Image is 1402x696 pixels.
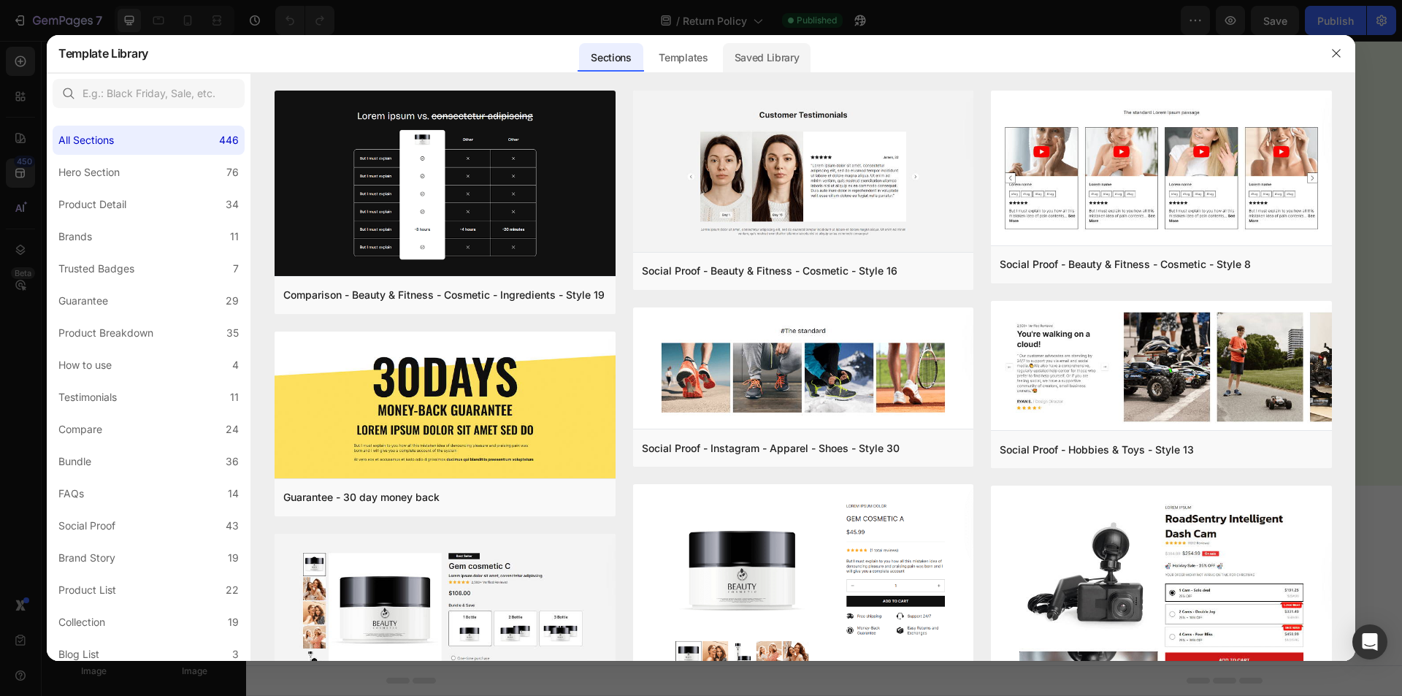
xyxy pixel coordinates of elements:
[58,196,126,213] div: Product Detail
[228,549,239,567] div: 19
[723,43,811,72] div: Saved Library
[232,646,239,663] div: 3
[991,91,1332,248] img: sp8.png
[642,262,897,280] div: Social Proof - Beauty & Fitness - Cosmetic - Style 16
[199,112,256,129] strong: Email us
[632,516,740,529] span: then drag & drop elements
[183,229,1003,253] li: Include a note with your return that clearly states the reason for the return, along with your or...
[228,485,239,502] div: 14
[226,421,239,438] div: 24
[183,110,1003,134] li: at [EMAIL_ADDRESS][DOMAIN_NAME] to request a return. We’ll provide you with a return authorizatio...
[991,301,1332,433] img: sp13.png
[58,356,112,374] div: How to use
[219,131,239,149] div: 446
[183,160,306,177] strong: Sukkat Rachamim
[232,356,239,374] div: 4
[153,318,1003,342] p: Please note: Items that have been in any way cannot be returned or exchanged.
[226,292,239,310] div: 29
[199,137,316,153] strong: Ship your item to:
[414,516,514,529] span: inspired by CRO experts
[543,466,613,481] span: Add section
[1000,441,1194,459] div: Social Proof - Hobbies & Toys - Style 13
[643,498,732,513] div: Add blank section
[647,43,719,72] div: Templates
[153,61,500,78] strong: Follow these steps to process your return:
[58,131,114,149] div: All Sections
[58,164,120,181] div: Hero Section
[534,516,612,529] span: from URL or image
[421,498,509,513] div: Choose templates
[58,389,117,406] div: Testimonials
[58,453,91,470] div: Bundle
[226,517,239,535] div: 43
[58,228,92,245] div: Brands
[283,489,440,506] div: Guarantee - 30 day money back
[1352,624,1387,659] div: Open Intercom Messenger
[230,389,239,406] div: 11
[58,485,84,502] div: FAQs
[226,196,239,213] div: 34
[58,646,99,663] div: Blog List
[228,613,239,631] div: 19
[58,613,105,631] div: Collection
[233,260,239,278] div: 7
[535,498,612,513] div: Generate layout
[579,43,643,72] div: Sections
[58,581,116,599] div: Product List
[58,517,115,535] div: Social Proof
[226,164,239,181] div: 76
[58,549,115,567] div: Brand Story
[53,79,245,108] input: E.g.: Black Friday, Sale, etc.
[1000,256,1251,273] div: Social Proof - Beauty & Fitness - Cosmetic - Style 8
[58,421,102,438] div: Compare
[378,321,643,337] strong: used, assembled, damaged, or modified
[226,581,239,599] div: 22
[642,440,900,457] div: Social Proof - Instagram - Apparel - Shoes - Style 30
[633,91,974,255] img: sp16.png
[183,134,1003,229] li: [STREET_ADDRESS][PERSON_NAME] [GEOGRAPHIC_DATA]
[633,307,974,432] img: sp30.png
[58,324,153,342] div: Product Breakdown
[58,260,134,278] div: Trusted Badges
[226,453,239,470] div: 36
[275,332,616,481] img: g30.png
[230,228,239,245] div: 11
[58,34,148,72] h2: Template Library
[58,292,108,310] div: Guarantee
[275,91,616,279] img: c19.png
[283,286,605,304] div: Comparison - Beauty & Fitness - Cosmetic - Ingredients - Style 19
[153,283,300,299] strong: Return exceptions
[226,324,239,342] div: 35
